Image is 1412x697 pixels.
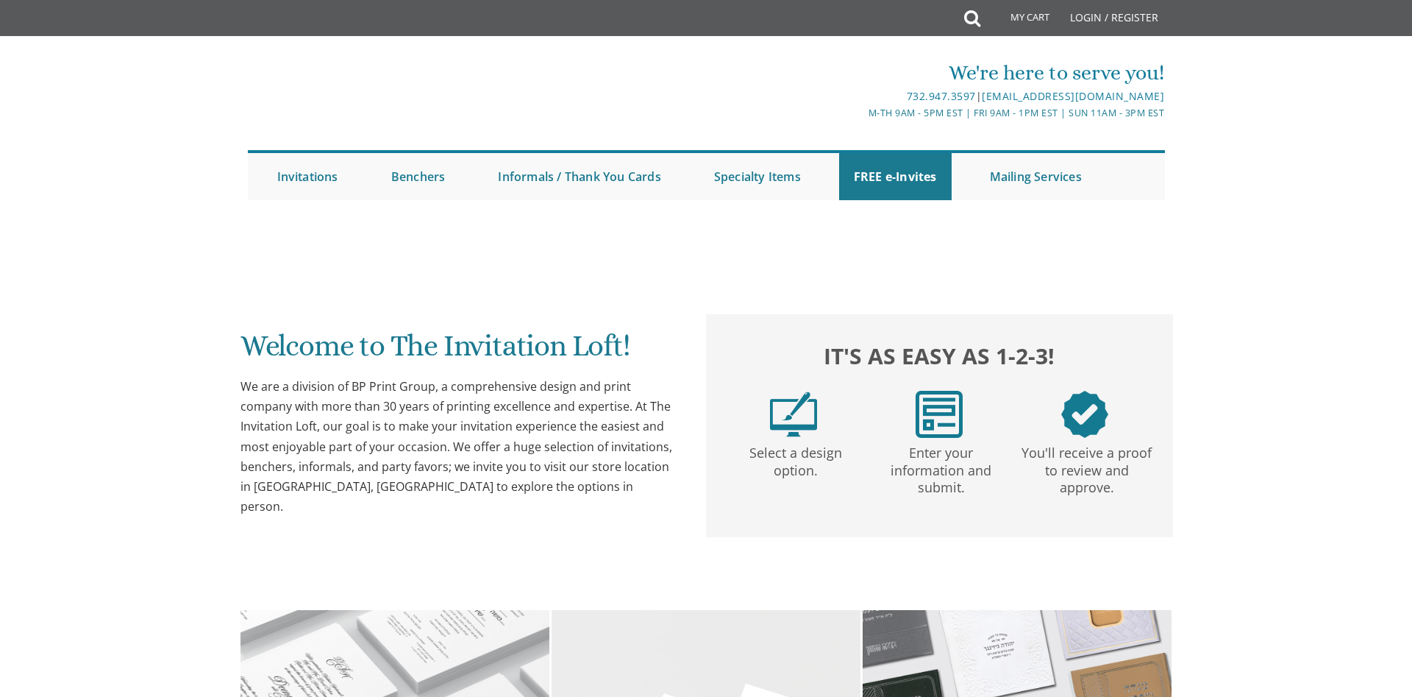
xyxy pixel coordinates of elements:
[1061,391,1108,438] img: step3.png
[240,377,677,517] div: We are a division of BP Print Group, a comprehensive design and print company with more than 30 y...
[377,153,460,200] a: Benchers
[699,153,816,200] a: Specialty Items
[975,153,1097,200] a: Mailing Services
[979,1,1060,38] a: My Cart
[721,339,1158,372] h2: It's as easy as 1-2-3!
[982,89,1164,103] a: [EMAIL_ADDRESS][DOMAIN_NAME]
[240,330,677,373] h1: Welcome to The Invitation Loft!
[1017,438,1157,497] p: You'll receive a proof to review and approve.
[554,58,1164,88] div: We're here to serve you!
[907,89,976,103] a: 732.947.3597
[916,391,963,438] img: step2.png
[839,153,952,200] a: FREE e-Invites
[871,438,1011,497] p: Enter your information and submit.
[483,153,675,200] a: Informals / Thank You Cards
[554,88,1164,105] div: |
[726,438,866,480] p: Select a design option.
[770,391,817,438] img: step1.png
[263,153,353,200] a: Invitations
[554,105,1164,121] div: M-Th 9am - 5pm EST | Fri 9am - 1pm EST | Sun 11am - 3pm EST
